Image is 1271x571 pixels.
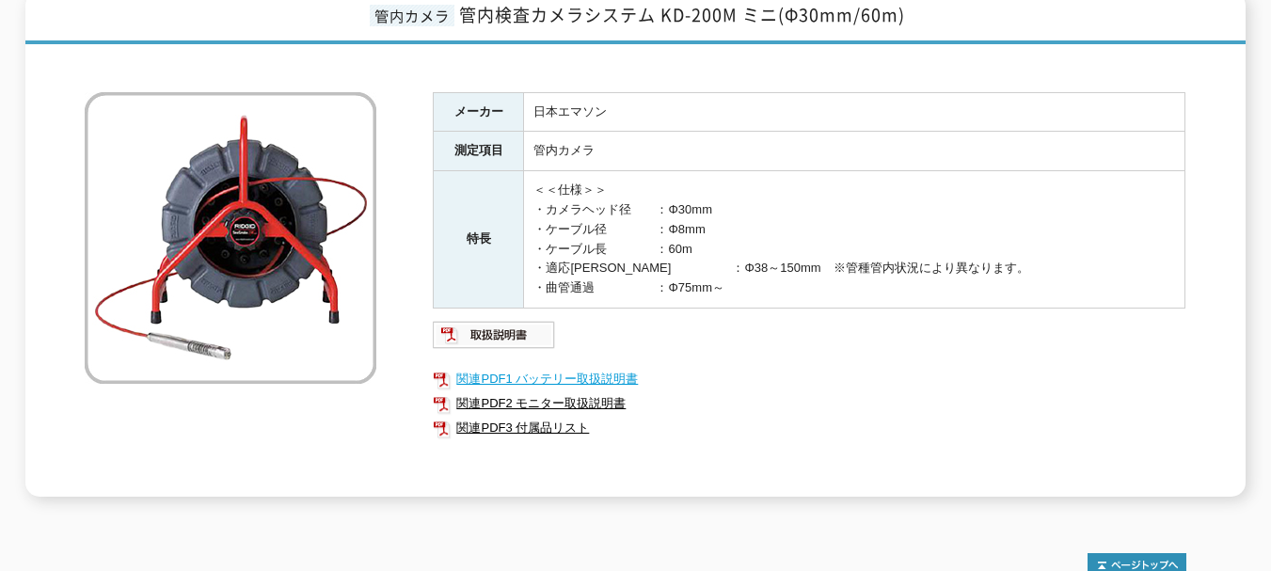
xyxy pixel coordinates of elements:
td: 管内カメラ [524,132,1185,171]
th: 特長 [434,171,524,309]
span: 管内検査カメラシステム KD-200M ミニ(Φ30mm/60m) [459,2,905,27]
a: 関連PDF1 バッテリー取扱説明書 [433,367,1185,391]
img: 取扱説明書 [433,320,556,350]
td: ＜＜仕様＞＞ ・カメラヘッド径 ：Φ30mm ・ケーブル径 ：Φ8mm ・ケーブル長 ：60m ・適応[PERSON_NAME] ：Φ38～150mm ※管種管内状況により異なります。 ・曲管通... [524,171,1185,309]
a: 関連PDF3 付属品リスト [433,416,1185,440]
img: 管内検査カメラシステム KD-200M ミニ(Φ30mm/60m) [85,92,376,384]
span: 管内カメラ [370,5,454,26]
th: 測定項目 [434,132,524,171]
th: メーカー [434,92,524,132]
td: 日本エマソン [524,92,1185,132]
a: 関連PDF2 モニター取扱説明書 [433,391,1185,416]
a: 取扱説明書 [433,332,556,346]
